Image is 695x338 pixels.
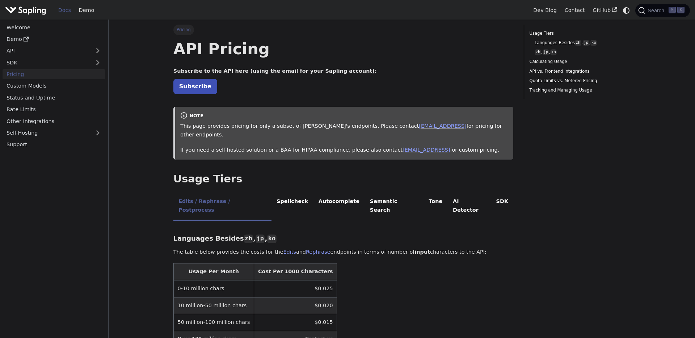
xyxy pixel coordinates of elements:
[173,68,377,74] strong: Subscribe to the API here (using the email for your Sapling account):
[535,49,625,56] a: zh,jp,ko
[3,116,105,126] a: Other Integrations
[3,57,90,68] a: SDK
[3,34,105,45] a: Demo
[254,314,337,331] td: $0.015
[267,235,276,243] code: ko
[254,280,337,297] td: $0.025
[635,4,690,17] button: Search (Command+K)
[180,122,508,139] p: This page provides pricing for only a subset of [PERSON_NAME]'s endpoints. Please contact for pri...
[530,58,628,65] a: Calculating Usage
[173,25,194,35] span: Pricing
[3,46,90,56] a: API
[3,69,105,80] a: Pricing
[583,40,589,46] code: jp
[561,5,589,16] a: Contact
[491,192,513,221] li: SDK
[180,146,508,155] p: If you need a self-hosted solution or a BAA for HIPAA compliance, please also contact for custom ...
[173,39,514,59] h1: API Pricing
[306,249,330,255] a: Rephrase
[3,92,105,103] a: Status and Uptime
[173,25,514,35] nav: Breadcrumbs
[530,87,628,94] a: Tracking and Managing Usage
[645,8,669,13] span: Search
[173,173,514,186] h2: Usage Tiers
[3,81,105,91] a: Custom Models
[54,5,75,16] a: Docs
[173,235,514,243] h3: Languages Besides , ,
[90,46,105,56] button: Expand sidebar category 'API'
[530,68,628,75] a: API vs. Frontend Integrations
[669,7,676,13] kbd: ⌘
[90,57,105,68] button: Expand sidebar category 'SDK'
[414,249,430,255] strong: input
[5,5,46,16] img: Sapling.ai
[529,5,560,16] a: Dev Blog
[180,112,508,121] div: note
[543,49,549,55] code: jp
[173,248,514,257] p: The table below provides the costs for the and endpoints in terms of number of characters to the ...
[3,22,105,33] a: Welcome
[173,280,254,297] td: 0-10 million chars
[530,77,628,84] a: Quota Limits vs. Metered Pricing
[271,192,313,221] li: Spellcheck
[3,104,105,115] a: Rate Limits
[550,49,557,55] code: ko
[313,192,365,221] li: Autocomplete
[173,79,217,94] a: Subscribe
[173,314,254,331] td: 50 million-100 million chars
[3,139,105,150] a: Support
[677,7,685,13] kbd: K
[403,147,450,153] a: [EMAIL_ADDRESS]
[424,192,448,221] li: Tone
[365,192,424,221] li: Semantic Search
[5,5,49,16] a: Sapling.ai
[575,40,581,46] code: zh
[530,30,628,37] a: Usage Tiers
[535,49,541,55] code: zh
[621,5,632,16] button: Switch between dark and light mode (currently system mode)
[590,40,597,46] code: ko
[244,235,253,243] code: zh
[254,263,337,280] th: Cost Per 1000 Characters
[535,39,625,46] a: Languages Besideszh,jp,ko
[173,192,271,221] li: Edits / Rephrase / Postprocess
[256,235,265,243] code: jp
[254,297,337,314] td: $0.020
[173,297,254,314] td: 10 million-50 million chars
[75,5,98,16] a: Demo
[173,263,254,280] th: Usage Per Month
[3,128,105,138] a: Self-Hosting
[589,5,621,16] a: GitHub
[419,123,466,129] a: [EMAIL_ADDRESS]
[283,249,296,255] a: Edits
[448,192,491,221] li: AI Detector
